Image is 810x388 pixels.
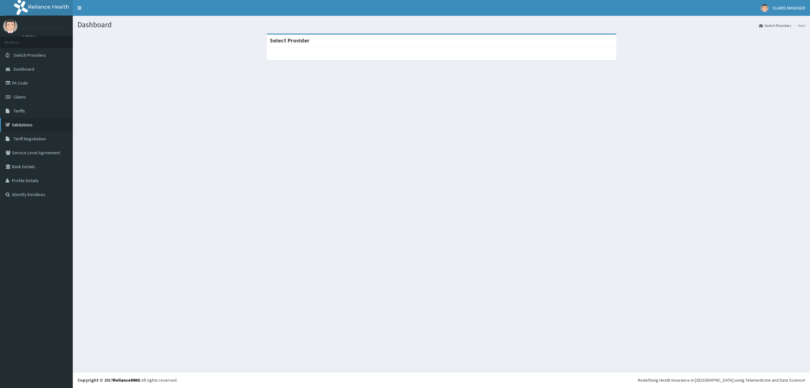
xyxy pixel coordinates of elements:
h1: Dashboard [78,21,805,29]
a: Switch Providers [759,23,791,28]
a: RelianceHMO [113,377,140,383]
li: Here [792,23,805,28]
footer: All rights reserved. [73,372,810,388]
span: CLAIMS MANAGER [772,5,805,11]
img: User Image [3,19,17,33]
strong: Select Provider [270,37,309,44]
span: Claims [14,94,26,100]
p: CLAIMS MANAGER [22,26,65,31]
span: Switch Providers [14,52,46,58]
span: Tariff Negotiation [14,136,46,142]
strong: Copyright © 2017 . [78,377,141,383]
span: Dashboard [14,66,34,72]
div: Redefining Heath Insurance in [GEOGRAPHIC_DATA] using Telemedicine and Data Science! [638,377,805,383]
img: User Image [761,4,769,12]
a: Online [22,35,37,39]
span: Tariffs [14,108,25,114]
